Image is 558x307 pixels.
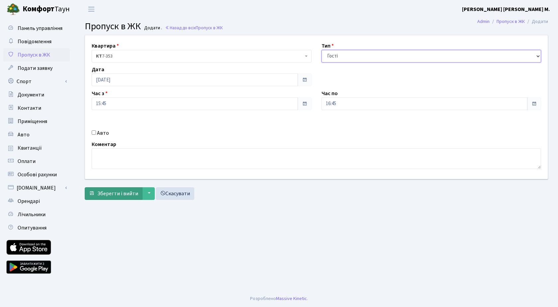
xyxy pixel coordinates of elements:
[3,128,70,141] a: Авто
[18,131,30,138] span: Авто
[18,25,62,32] span: Панель управління
[92,66,104,74] label: Дата
[276,295,307,302] a: Massive Kinetic
[18,118,47,125] span: Приміщення
[18,224,46,231] span: Опитування
[83,4,100,15] button: Переключити навігацію
[462,5,550,13] a: [PERSON_NAME] [PERSON_NAME] М.
[97,190,138,197] span: Зберегти і вийти
[3,115,70,128] a: Приміщення
[18,158,36,165] span: Оплати
[322,42,334,50] label: Тип
[96,53,102,60] b: КТ
[18,144,42,152] span: Квитанції
[18,38,51,45] span: Повідомлення
[18,171,57,178] span: Особові рахунки
[18,211,46,218] span: Лічильники
[165,25,223,31] a: Назад до всіхПропуск в ЖК
[3,195,70,208] a: Орендарі
[97,129,109,137] label: Авто
[85,187,142,200] button: Зберегти і вийти
[3,48,70,62] a: Пропуск в ЖК
[23,4,70,15] span: Таун
[3,101,70,115] a: Контакти
[85,20,141,33] span: Пропуск в ЖК
[3,155,70,168] a: Оплати
[18,104,41,112] span: Контакти
[23,4,54,14] b: Комфорт
[18,51,50,59] span: Пропуск в ЖК
[3,62,70,75] a: Подати заявку
[196,25,223,31] span: Пропуск в ЖК
[92,42,119,50] label: Квартира
[18,91,44,98] span: Документи
[322,89,338,97] label: Час по
[96,53,303,60] span: <b>КТ</b>&nbsp;&nbsp;&nbsp;&nbsp;7-353
[3,168,70,181] a: Особові рахунки
[18,198,40,205] span: Орендарі
[156,187,194,200] a: Скасувати
[3,35,70,48] a: Повідомлення
[143,25,162,31] small: Додати .
[3,181,70,195] a: [DOMAIN_NAME]
[7,3,20,16] img: logo.png
[92,140,116,148] label: Коментар
[18,65,52,72] span: Подати заявку
[92,89,108,97] label: Час з
[3,141,70,155] a: Квитанції
[3,208,70,221] a: Лічильники
[3,75,70,88] a: Спорт
[3,221,70,234] a: Опитування
[3,22,70,35] a: Панель управління
[92,50,312,63] span: <b>КТ</b>&nbsp;&nbsp;&nbsp;&nbsp;7-353
[462,6,550,13] b: [PERSON_NAME] [PERSON_NAME] М.
[3,88,70,101] a: Документи
[250,295,308,302] div: Розроблено .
